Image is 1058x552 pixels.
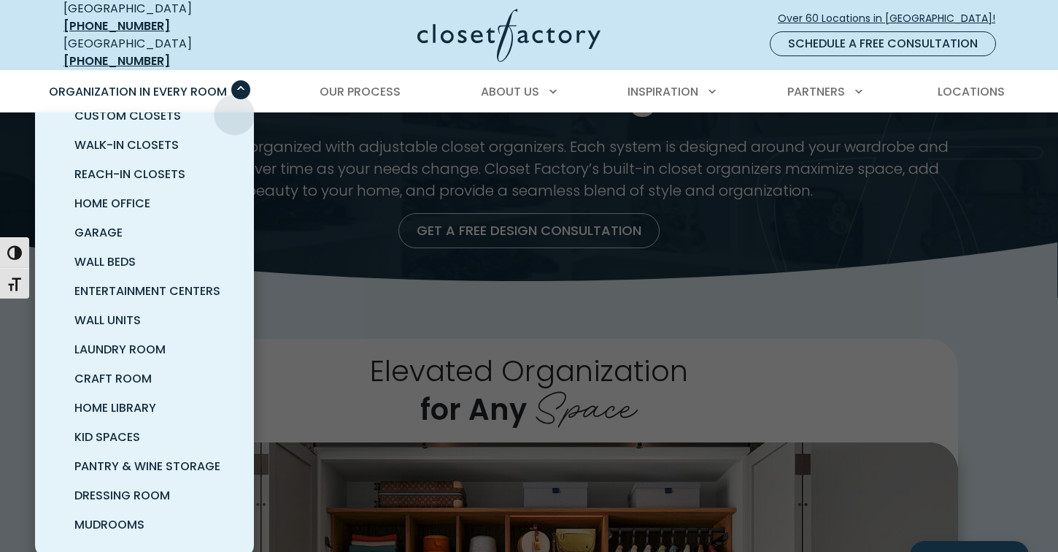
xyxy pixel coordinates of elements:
span: Wall Beds [74,253,136,270]
span: Inspiration [628,83,698,100]
span: Wall Units [74,312,141,329]
a: Over 60 Locations in [GEOGRAPHIC_DATA]! [777,6,1008,31]
span: Pantry & Wine Storage [74,458,220,475]
span: Laundry Room [74,341,166,358]
span: Our Process [320,83,401,100]
span: Kid Spaces [74,429,140,445]
span: Mudrooms [74,516,144,533]
span: Organization in Every Room [49,83,227,100]
span: Locations [938,83,1005,100]
span: Home Office [74,195,150,212]
div: [GEOGRAPHIC_DATA] [63,35,275,70]
span: About Us [481,83,539,100]
a: [PHONE_NUMBER] [63,53,170,69]
span: Walk-In Closets [74,137,179,153]
span: Entertainment Centers [74,283,220,299]
span: Garage [74,224,123,241]
span: Over 60 Locations in [GEOGRAPHIC_DATA]! [778,11,1007,26]
a: Schedule a Free Consultation [770,31,996,56]
span: Partners [787,83,845,100]
span: Home Library [74,399,156,416]
img: Closet Factory Logo [417,9,601,62]
span: Reach-In Closets [74,166,185,183]
nav: Primary Menu [39,72,1019,112]
span: Craft Room [74,370,152,387]
span: Dressing Room [74,487,170,504]
span: Custom Closets [74,107,181,124]
a: [PHONE_NUMBER] [63,18,170,34]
